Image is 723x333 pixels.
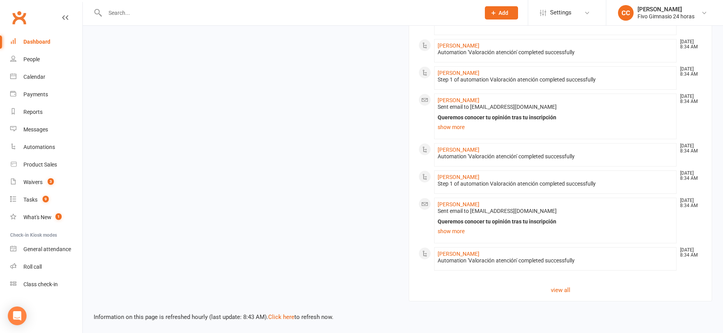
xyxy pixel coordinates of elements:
span: Add [499,10,508,16]
a: [PERSON_NAME] [438,201,479,207]
a: [PERSON_NAME] [438,43,479,49]
span: 9 [43,196,49,202]
a: Dashboard [10,33,82,51]
a: Clubworx [9,8,29,27]
a: General attendance kiosk mode [10,241,82,258]
div: Roll call [23,264,42,270]
time: [DATE] 8:34 AM [676,67,702,77]
a: Product Sales [10,156,82,174]
time: [DATE] 8:34 AM [676,143,702,154]
a: [PERSON_NAME] [438,70,479,76]
a: People [10,51,82,68]
a: [PERSON_NAME] [438,147,479,153]
div: Information on this page is refreshed hourly (last update: 8:43 AM). to refresh now. [83,301,723,322]
div: General attendance [23,246,71,252]
div: Waivers [23,179,43,185]
a: [PERSON_NAME] [438,251,479,257]
a: [PERSON_NAME] [438,174,479,180]
a: show more [438,226,673,237]
time: [DATE] 8:34 AM [676,39,702,50]
a: Messages [10,121,82,138]
div: What's New [23,214,52,220]
div: Reports [23,109,43,115]
div: Automation 'Valoración atención' completed successfully [438,49,673,56]
span: Sent email to [EMAIL_ADDRESS][DOMAIN_NAME] [438,208,557,214]
time: [DATE] 8:34 AM [676,171,702,181]
div: People [23,56,40,62]
div: Dashboard [23,39,50,45]
time: [DATE] 8:34 AM [676,94,702,104]
div: CC [618,5,634,21]
a: Automations [10,138,82,156]
div: Open Intercom Messenger [8,306,27,325]
div: Product Sales [23,161,57,168]
span: Sent email to [EMAIL_ADDRESS][DOMAIN_NAME] [438,104,557,110]
a: Calendar [10,68,82,86]
span: 3 [48,178,54,185]
div: Class check-in [23,281,58,287]
a: Reports [10,103,82,121]
time: [DATE] 8:34 AM [676,248,702,258]
a: view all [418,285,702,295]
div: Calendar [23,74,45,80]
div: Automation 'Valoración atención' completed successfully [438,153,673,160]
div: Step 1 of automation Valoración atención completed successfully [438,76,673,83]
span: 1 [55,213,62,220]
input: Search... [103,7,475,18]
a: Payments [10,86,82,103]
div: Fivo Gimnasio 24 horas [638,13,695,20]
span: Settings [550,4,572,21]
div: Queremos conocer tu opinión tras tu inscripción [438,114,673,121]
button: Add [485,6,518,19]
div: [PERSON_NAME] [638,6,695,13]
a: [PERSON_NAME] [438,97,479,103]
a: Class kiosk mode [10,276,82,293]
a: Click here [268,314,294,321]
div: Automations [23,144,55,150]
a: What's New1 [10,209,82,226]
div: Step 1 of automation Valoración atención completed successfully [438,181,673,187]
a: Waivers 3 [10,174,82,191]
time: [DATE] 8:34 AM [676,198,702,208]
div: Payments [23,91,48,97]
a: Tasks 9 [10,191,82,209]
div: Messages [23,126,48,133]
a: show more [438,122,673,133]
div: Queremos conocer tu opinión tras tu inscripción [438,218,673,225]
a: Roll call [10,258,82,276]
div: Automation 'Valoración atención' completed successfully [438,257,673,264]
div: Tasks [23,197,37,203]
